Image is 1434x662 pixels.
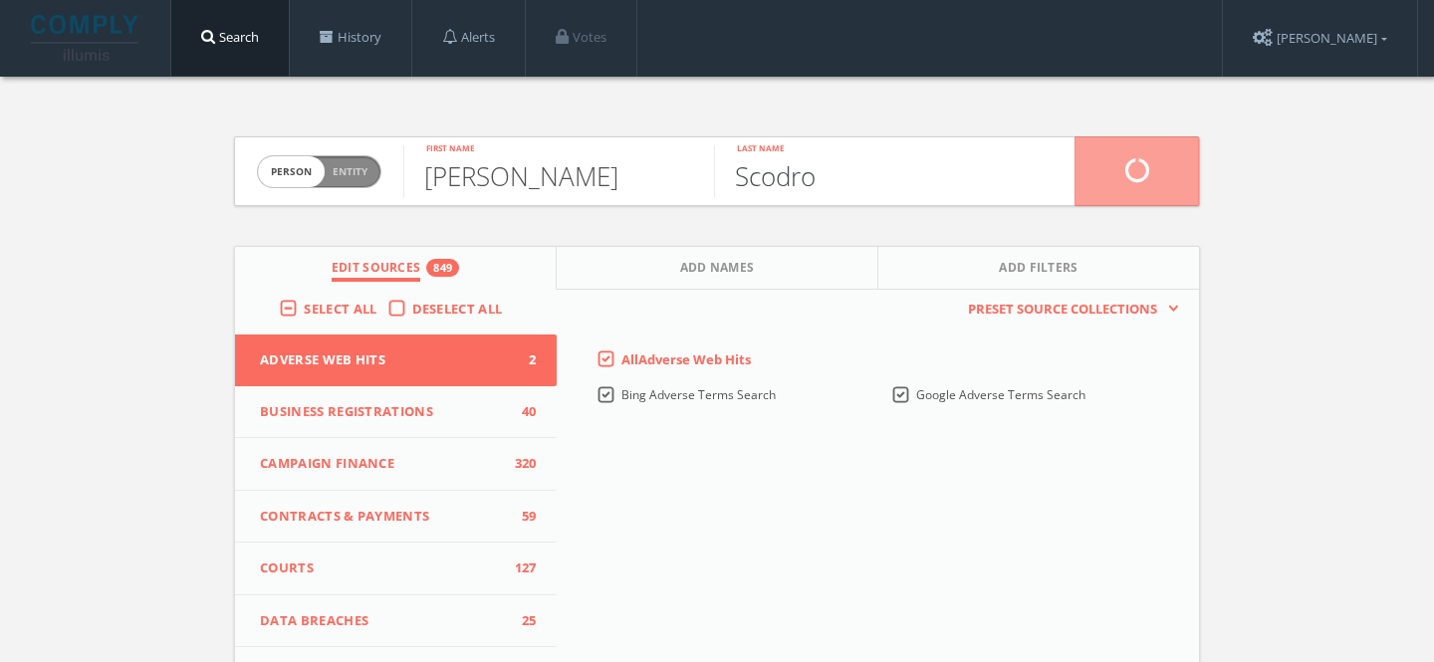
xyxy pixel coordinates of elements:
[958,300,1167,320] span: Preset Source Collections
[333,164,367,179] span: Entity
[235,595,557,648] button: Data Breaches25
[235,247,557,290] button: Edit Sources849
[260,611,507,631] span: Data Breaches
[507,558,537,578] span: 127
[412,300,503,318] span: Deselect All
[304,300,376,318] span: Select All
[235,543,557,595] button: Courts127
[621,386,776,403] span: Bing Adverse Terms Search
[258,156,325,187] span: person
[878,247,1199,290] button: Add Filters
[507,454,537,474] span: 320
[260,507,507,527] span: Contracts & Payments
[557,247,878,290] button: Add Names
[426,259,459,277] div: 849
[999,259,1078,282] span: Add Filters
[332,259,421,282] span: Edit Sources
[916,386,1085,403] span: Google Adverse Terms Search
[260,558,507,578] span: Courts
[507,402,537,422] span: 40
[31,15,142,61] img: illumis
[507,350,537,370] span: 2
[260,402,507,422] span: Business Registrations
[507,507,537,527] span: 59
[507,611,537,631] span: 25
[260,350,507,370] span: Adverse Web Hits
[235,438,557,491] button: Campaign Finance320
[621,350,751,368] span: All Adverse Web Hits
[958,300,1179,320] button: Preset Source Collections
[680,259,755,282] span: Add Names
[235,386,557,439] button: Business Registrations40
[235,491,557,544] button: Contracts & Payments59
[235,334,557,386] button: Adverse Web Hits2
[260,454,507,474] span: Campaign Finance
